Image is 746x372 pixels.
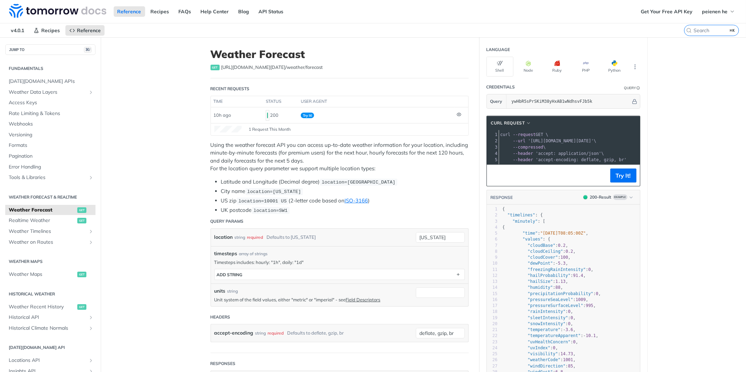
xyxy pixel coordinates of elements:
[487,267,498,273] div: 11
[239,251,268,257] div: array of strings
[88,325,94,331] button: Show subpages for Historical Climate Normals
[513,157,533,162] span: --header
[487,357,498,363] div: 26
[30,25,64,36] a: Recipes
[487,333,498,339] div: 22
[9,153,94,160] span: Pagination
[503,345,558,350] span: : ,
[513,151,533,156] span: --header
[568,364,573,369] span: 85
[566,327,573,332] span: 3.6
[583,195,588,199] span: 200
[487,150,499,157] div: 4
[507,213,535,217] span: "timelines"
[515,57,542,77] button: Node
[487,273,498,279] div: 12
[486,46,510,53] div: Language
[528,285,553,290] span: "humidity"
[490,194,513,201] button: RESPONSE
[563,357,573,362] span: 1001
[214,328,254,338] label: accept-encoding
[624,85,636,91] div: Query
[528,243,555,248] span: "cloudBase"
[5,140,95,151] a: Formats
[267,113,268,118] span: 200
[487,345,498,351] div: 24
[5,172,95,183] a: Tools & LibrariesShow subpages for Tools & Libraries
[528,321,566,326] span: "snowIntensity"
[580,194,637,201] button: 200200-ResultExample
[503,261,568,266] span: : ,
[77,272,86,277] span: get
[346,297,381,302] a: Field Descriptors
[268,328,284,338] div: required
[558,243,566,248] span: 0.2
[88,239,94,245] button: Show subpages for Weather on Routes
[9,110,94,117] span: Rate Limiting & Tokens
[487,351,498,357] div: 25
[211,65,220,70] span: get
[486,57,513,77] button: Shell
[9,314,86,321] span: Historical API
[555,261,558,266] span: -
[214,259,465,265] p: Timesteps includes: hourly: "1h", daily: "1d"
[9,325,86,332] span: Historical Climate Normals
[211,314,230,320] div: Headers
[249,126,291,133] span: 1 Request This Month
[84,47,92,53] span: ⌘/
[5,269,95,280] a: Weather Mapsget
[503,357,576,362] span: : ,
[487,236,498,242] div: 6
[503,213,543,217] span: : {
[588,267,591,272] span: 0
[596,291,598,296] span: 0
[9,174,86,181] span: Tools & Libraries
[503,333,599,338] span: : ,
[5,119,95,129] a: Webhooks
[221,187,469,195] li: City name
[637,6,696,17] a: Get Your Free API Key
[528,261,553,266] span: "dewPoint"
[576,297,586,302] span: 1009
[500,132,511,137] span: curl
[512,219,538,224] span: "minutely"
[487,206,498,212] div: 1
[487,224,498,230] div: 4
[487,309,498,315] div: 18
[5,98,95,108] a: Access Keys
[266,109,295,121] div: 200
[254,208,287,213] span: location=SW1
[487,255,498,260] div: 9
[500,138,597,143] span: \
[487,260,498,266] div: 10
[211,141,469,173] p: Using the weather forecast API you can access up-to-date weather information for your location, i...
[503,297,589,302] span: : ,
[77,207,86,213] span: get
[239,199,287,204] span: location=10001 US
[9,228,86,235] span: Weather Timelines
[214,232,233,242] label: location
[5,44,95,55] button: JUMP TO⌘/
[77,27,101,34] span: Reference
[487,131,499,138] div: 1
[5,87,95,98] a: Weather Data LayersShow subpages for Weather Data Layers
[88,315,94,320] button: Show subpages for Historical API
[544,57,571,77] button: Ruby
[5,108,95,119] a: Rate Limiting & Tokens
[88,229,94,234] button: Show subpages for Weather Timelines
[555,279,566,284] span: 1.13
[255,328,266,338] div: string
[558,261,566,266] span: 5.3
[583,333,586,338] span: -
[503,249,576,254] span: : ,
[571,315,573,320] span: 0
[9,4,106,18] img: Tomorrow.io Weather API Docs
[528,297,573,302] span: "pressureSeaLevel"
[9,89,86,96] span: Weather Data Layers
[5,291,95,297] h2: Historical Weather
[487,297,498,303] div: 16
[221,197,469,205] li: US zip (2-letter code based on )
[586,303,594,308] span: 995
[322,180,396,185] span: location=[GEOGRAPHIC_DATA]
[631,98,638,105] button: Hide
